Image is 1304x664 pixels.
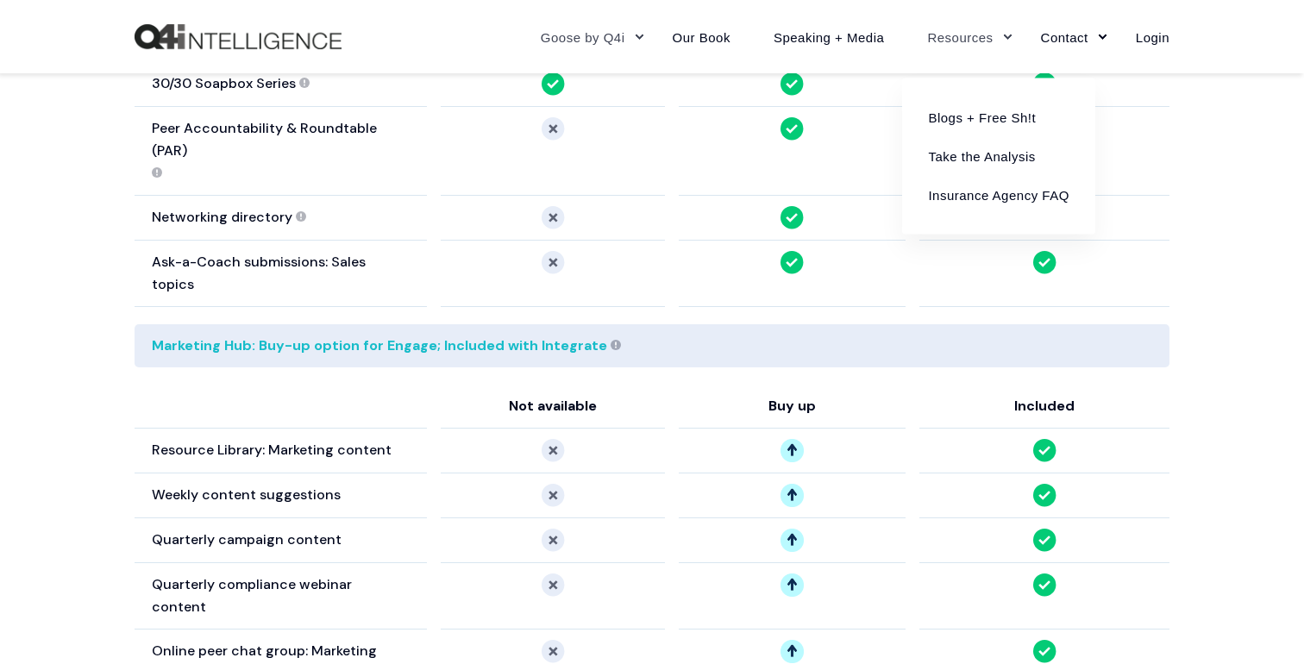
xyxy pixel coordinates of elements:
[152,251,410,296] div: Ask-a-Coach submissions: Sales topics
[509,395,597,417] div: Not available
[781,640,804,663] img: Upgrade
[1218,581,1304,664] iframe: Chat Widget
[781,484,804,507] img: Upgrade
[915,175,1081,214] a: Insurance Agency FAQ
[152,439,392,461] div: Resource Library: Marketing content
[915,97,1081,136] a: Blogs + Free Sh!t
[781,573,804,597] img: Upgrade
[152,206,292,229] div: Networking directory
[135,24,342,50] a: Back to Home
[152,640,377,662] div: Online peer chat group: Marketing
[1014,395,1075,417] div: Included
[915,136,1081,175] a: Take the Analysis
[781,529,804,552] img: Upgrade
[152,529,342,551] div: Quarterly campaign content
[135,24,342,50] img: Q4intelligence, LLC logo
[152,484,341,506] div: Weekly content suggestions
[152,72,296,95] div: 30/30 Soapbox Series
[152,117,410,162] div: Peer Accountability & Roundtable (PAR)
[768,395,816,417] div: Buy up
[152,335,607,357] div: Marketing Hub: Buy-up option for Engage; Included with Integrate
[781,439,804,462] img: Upgrade
[152,573,410,618] div: Quarterly compliance webinar content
